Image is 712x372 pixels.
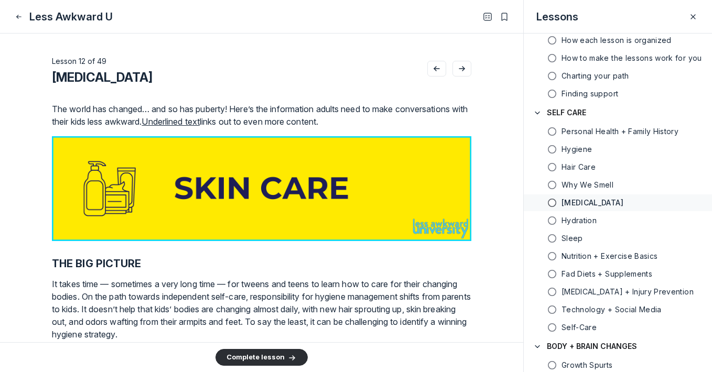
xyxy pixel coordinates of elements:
[524,283,712,300] a: [MEDICAL_DATA] + Injury Prevention
[524,159,712,176] a: Hair Care
[562,198,623,208] span: Skin Care
[524,266,712,282] a: Fad Diets + Supplements
[13,10,25,23] button: Close
[524,194,712,211] a: [MEDICAL_DATA]
[524,85,712,102] a: Finding support
[524,141,712,158] a: Hygiene
[562,71,629,81] h5: Charting your path
[562,269,652,279] h5: Fad Diets + Supplements
[562,162,596,172] h5: Hair Care
[562,198,623,208] h5: [MEDICAL_DATA]
[524,32,712,49] a: How each lesson is organized
[524,319,712,336] a: Self-Care
[562,360,613,370] h5: Growth Spurts
[481,10,494,23] button: Open Table of contents
[687,10,699,23] button: Close
[52,69,153,86] h2: [MEDICAL_DATA]
[562,322,597,333] h5: Self-Care
[562,35,672,46] h5: How each lesson is organized
[524,177,712,193] a: Why We Smell
[142,116,200,127] u: Underlined text
[498,10,511,23] button: Bookmarks
[215,349,308,366] button: Complete lesson
[547,107,586,118] h4: SELF CARE
[562,89,618,99] h5: Finding support
[562,215,597,226] h5: Hydration
[52,278,471,341] p: It takes time — sometimes a very long time — for tweens and teens to learn how to care for their ...
[427,61,446,76] button: Go to previous lesson
[562,304,662,315] h5: Technology + Social Media
[562,126,678,137] h5: Personal Health + Family History
[29,9,113,24] h1: Less Awkward U
[524,50,712,67] a: How to make the lessons work for you
[562,144,592,155] h5: Hygiene
[562,287,694,297] h5: [MEDICAL_DATA] + Injury Prevention
[524,212,712,229] a: Hydration
[536,9,578,24] h3: Lessons
[524,68,712,84] a: Charting your path
[562,233,583,244] h5: Sleep
[524,230,712,247] a: Sleep
[524,102,712,123] button: SELF CARE
[562,287,694,297] span: Concussion + Injury Prevention
[562,180,613,190] h5: Why We Smell
[52,136,471,241] button: View attachment
[52,103,471,128] p: The world has changed… and so has puberty! Here’s the information adults need to make conversatio...
[562,251,657,261] h5: Nutrition + Exercise Basics
[52,57,106,65] span: Lesson 12 of 49
[524,336,712,357] button: BODY + BRAIN CHANGES
[452,61,471,76] button: Go to next lesson
[524,301,712,318] a: Technology + Social Media
[524,123,712,140] a: Personal Health + Family History
[562,53,702,63] h5: How to make the lessons work for you
[524,248,712,265] a: Nutrition + Exercise Basics
[52,257,471,270] h2: THE BIG PICTURE
[547,341,637,352] h4: BODY + BRAIN CHANGES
